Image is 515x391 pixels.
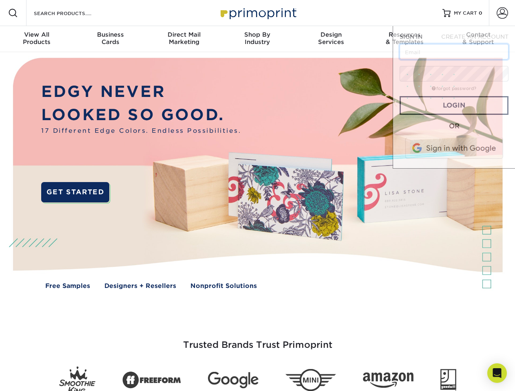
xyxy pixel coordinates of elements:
[363,373,413,388] img: Amazon
[41,182,109,202] a: GET STARTED
[73,31,147,46] div: Cards
[400,121,508,131] div: OR
[432,86,476,91] a: forgot password?
[368,31,441,38] span: Resources
[454,10,477,17] span: MY CART
[147,31,221,38] span: Direct Mail
[190,281,257,291] a: Nonprofit Solutions
[400,96,508,115] a: Login
[221,26,294,52] a: Shop ByIndustry
[41,80,241,103] p: EDGY NEVER
[221,31,294,46] div: Industry
[294,31,368,46] div: Services
[208,372,259,389] img: Google
[294,26,368,52] a: DesignServices
[73,31,147,38] span: Business
[400,44,508,59] input: Email
[487,363,507,383] div: Open Intercom Messenger
[41,103,241,127] p: LOOKED SO GOOD.
[294,31,368,38] span: Design
[147,31,221,46] div: Marketing
[221,31,294,38] span: Shop By
[147,26,221,52] a: Direct MailMarketing
[41,126,241,136] span: 17 Different Edge Colors. Endless Possibilities.
[441,33,508,40] span: CREATE AN ACCOUNT
[73,26,147,52] a: BusinessCards
[33,8,113,18] input: SEARCH PRODUCTS.....
[368,31,441,46] div: & Templates
[104,281,176,291] a: Designers + Resellers
[479,10,482,16] span: 0
[368,26,441,52] a: Resources& Templates
[217,4,298,22] img: Primoprint
[440,369,456,391] img: Goodwill
[400,33,422,40] span: SIGN IN
[45,281,90,291] a: Free Samples
[19,320,496,360] h3: Trusted Brands Trust Primoprint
